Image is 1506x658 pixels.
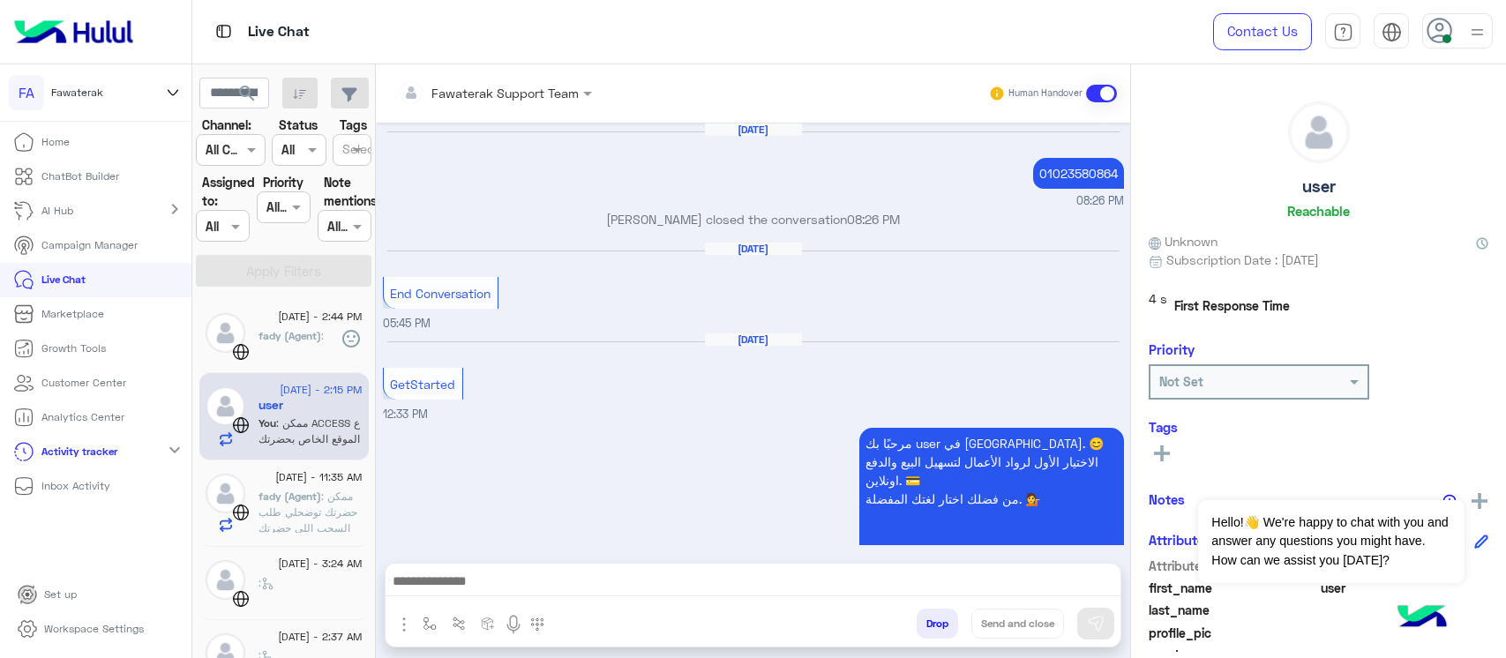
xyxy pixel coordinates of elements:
[1466,21,1488,43] img: profile
[248,20,310,44] p: Live Chat
[1382,22,1402,42] img: tab
[206,313,245,353] img: defaultAdmin.png
[847,212,900,227] span: 08:26 PM
[1149,419,1488,435] h6: Tags
[4,612,158,647] a: Workspace Settings
[164,439,185,460] mat-icon: expand_more
[393,614,415,635] img: send attachment
[196,255,371,287] button: Apply Filters
[390,377,455,392] span: GetStarted
[971,609,1064,639] button: Send and close
[263,173,303,191] label: Priority
[383,317,431,330] span: 05:45 PM
[1076,193,1124,210] span: 08:26 PM
[258,329,321,342] span: fady (Agent)
[705,243,802,255] h6: [DATE]
[1033,158,1124,189] p: 10/7/2025, 8:26 PM
[474,609,503,638] button: create order
[280,382,362,398] span: [DATE] - 2:15 PM
[278,556,362,572] span: [DATE] - 3:24 AM
[275,469,362,485] span: [DATE] - 11:35 AM
[1289,102,1349,162] img: defaultAdmin.png
[1149,289,1167,321] span: 4 s
[41,168,119,184] p: ChatBot Builder
[452,617,466,631] img: Trigger scenario
[232,590,250,608] img: WebChat
[1149,579,1317,597] span: first_name
[164,198,185,220] mat-icon: chevron_right
[321,329,324,342] span: :
[1391,587,1453,649] img: hulul-logo.png
[1213,13,1312,50] a: Contact Us
[390,286,491,301] span: End Conversation
[202,173,255,211] label: Assigned to:
[1333,22,1353,42] img: tab
[258,398,283,413] h5: user
[416,609,445,638] button: select flow
[44,621,144,637] p: Workspace Settings
[213,20,235,42] img: tab
[1325,13,1360,50] a: tab
[9,75,44,110] div: FA
[41,306,104,322] p: Marketplace
[232,343,250,361] img: WebChat
[7,13,140,50] img: Logo
[859,428,1124,625] p: 10/8/2025, 12:33 PM
[41,272,86,288] p: Live Chat
[1287,203,1350,219] h6: Reachable
[705,123,802,136] h6: [DATE]
[383,210,1124,228] p: [PERSON_NAME] closed the conversation
[1149,624,1317,642] span: profile_pic
[481,617,495,631] img: create order
[1149,232,1218,250] span: Unknown
[41,237,138,253] p: Campaign Manager
[41,134,70,150] p: Home
[1149,557,1317,575] span: Attribute Name
[383,408,428,421] span: 12:33 PM
[1472,493,1487,509] img: add
[705,333,802,346] h6: [DATE]
[324,173,377,211] label: Note mentions
[41,375,126,391] p: Customer Center
[206,386,245,426] img: defaultAdmin.png
[1149,341,1195,357] h6: Priority
[41,409,124,425] p: Analytics Center
[41,203,73,219] p: AI Hub
[51,85,103,101] span: Fawaterak
[1174,296,1290,315] span: First Response Time
[202,116,251,134] label: Channel:
[41,340,106,356] p: Growth Tools
[4,578,91,612] a: Set up
[258,416,360,477] span: ممكن ACCESS ع الموقع الخاص بحضرتك للمتابعه من خلال ال TECH TEAM
[279,116,318,134] label: Status
[1149,601,1317,619] span: last_name
[1087,615,1105,632] img: send message
[1166,250,1319,269] span: Subscription Date : [DATE]
[1321,579,1489,597] span: user
[226,78,269,116] button: search
[1149,532,1211,548] h6: Attributes
[232,504,250,521] img: WebChat
[1302,176,1336,197] h5: user
[258,490,321,503] span: fady (Agent)
[1008,86,1083,101] small: Human Handover
[258,416,276,430] span: You
[917,609,958,639] button: Drop
[206,474,245,513] img: defaultAdmin.png
[423,617,437,631] img: select flow
[1149,491,1185,507] h6: Notes
[278,629,362,645] span: [DATE] - 2:37 AM
[236,83,258,104] span: search
[340,139,379,162] div: Select
[503,614,524,635] img: send voice note
[530,617,544,632] img: make a call
[1198,500,1464,583] span: Hello!👋 We're happy to chat with you and answer any questions you might have. How can we assist y...
[278,309,362,325] span: [DATE] - 2:44 PM
[232,416,250,434] img: WebChat
[340,116,367,134] label: Tags
[41,478,110,494] p: Inbox Activity
[258,576,274,589] span: :
[206,560,245,600] img: defaultAdmin.png
[41,444,117,460] p: Activity tracker
[445,609,474,638] button: Trigger scenario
